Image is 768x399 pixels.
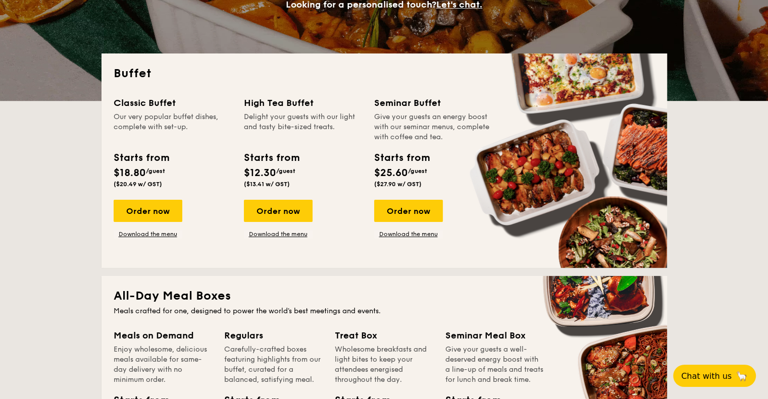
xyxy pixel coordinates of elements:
div: Meals crafted for one, designed to power the world's best meetings and events. [114,306,655,316]
button: Chat with us🦙 [673,365,756,387]
div: Enjoy wholesome, delicious meals available for same-day delivery with no minimum order. [114,345,212,385]
div: Wholesome breakfasts and light bites to keep your attendees energised throughout the day. [335,345,433,385]
div: Seminar Buffet [374,96,492,110]
div: Treat Box [335,328,433,343]
a: Download the menu [244,230,313,238]
span: Chat with us [681,371,732,381]
span: ($13.41 w/ GST) [244,181,290,188]
a: Download the menu [114,230,182,238]
div: Give your guests an energy boost with our seminar menus, complete with coffee and tea. [374,112,492,142]
span: ($27.90 w/ GST) [374,181,422,188]
h2: Buffet [114,66,655,82]
span: 🦙 [736,370,748,382]
div: Regulars [224,328,323,343]
div: Meals on Demand [114,328,212,343]
h2: All-Day Meal Boxes [114,288,655,304]
div: Order now [114,200,182,222]
span: /guest [408,167,427,175]
span: /guest [276,167,295,175]
div: Starts from [114,150,169,165]
div: Order now [244,200,313,222]
div: Order now [374,200,443,222]
div: Starts from [244,150,299,165]
div: Classic Buffet [114,96,232,110]
div: Starts from [374,150,429,165]
span: $25.60 [374,167,408,179]
span: ($20.49 w/ GST) [114,181,162,188]
div: Delight your guests with our light and tasty bite-sized treats. [244,112,362,142]
span: /guest [146,167,165,175]
div: High Tea Buffet [244,96,362,110]
a: Download the menu [374,230,443,238]
div: Give your guests a well-deserved energy boost with a line-up of meals and treats for lunch and br... [445,345,544,385]
div: Our very popular buffet dishes, complete with set-up. [114,112,232,142]
div: Carefully-crafted boxes featuring highlights from our buffet, curated for a balanced, satisfying ... [224,345,323,385]
div: Seminar Meal Box [445,328,544,343]
span: $12.30 [244,167,276,179]
span: $18.80 [114,167,146,179]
